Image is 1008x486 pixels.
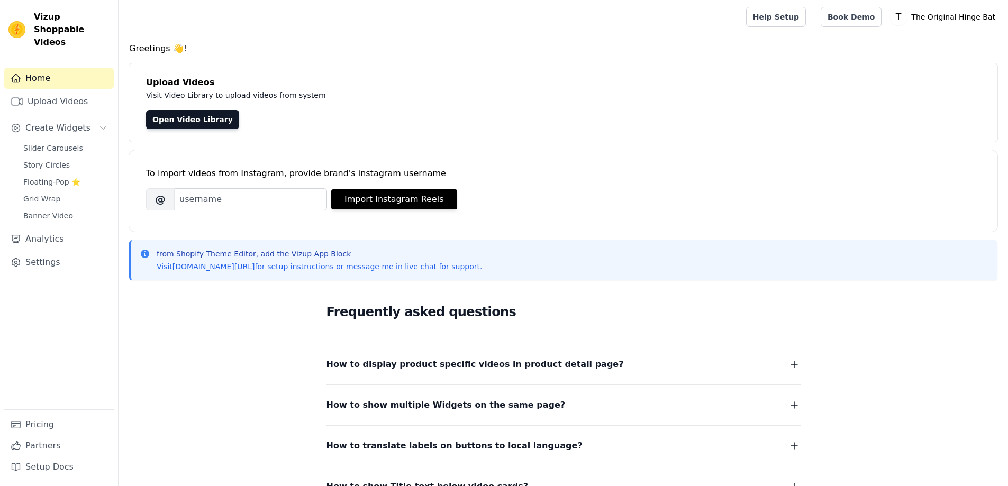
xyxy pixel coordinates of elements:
[23,177,80,187] span: Floating-Pop ⭐
[907,7,1000,26] p: The Original Hinge Bat
[17,208,114,223] a: Banner Video
[146,110,239,129] a: Open Video Library
[25,122,90,134] span: Create Widgets
[17,141,114,155] a: Slider Carousels
[129,42,997,55] h4: Greetings 👋!
[890,7,1000,26] button: T The Original Hinge Bat
[4,117,114,139] button: Create Widgets
[17,175,114,189] a: Floating-Pop ⭐
[8,21,25,38] img: Vizup
[895,12,902,22] text: T
[4,228,114,250] a: Analytics
[17,191,114,206] a: Grid Wrap
[326,357,801,372] button: How to display product specific videos in product detail page?
[23,160,70,170] span: Story Circles
[326,398,801,412] button: How to show multiple Widgets on the same page?
[326,438,583,453] span: How to translate labels on buttons to local language?
[326,438,801,453] button: How to translate labels on buttons to local language?
[4,456,114,478] a: Setup Docs
[326,357,624,372] span: How to display product specific videos in product detail page?
[23,194,60,204] span: Grid Wrap
[146,89,620,102] p: Visit Video Library to upload videos from system
[331,189,457,209] button: Import Instagram Reels
[146,167,980,180] div: To import videos from Instagram, provide brand's instagram username
[23,210,73,221] span: Banner Video
[146,76,980,89] h4: Upload Videos
[175,188,327,210] input: username
[746,7,806,27] a: Help Setup
[157,261,482,272] p: Visit for setup instructions or message me in live chat for support.
[4,435,114,456] a: Partners
[326,301,801,323] h2: Frequently asked questions
[17,158,114,172] a: Story Circles
[326,398,566,412] span: How to show multiple Widgets on the same page?
[4,414,114,435] a: Pricing
[34,11,110,49] span: Vizup Shoppable Videos
[157,249,482,259] p: from Shopify Theme Editor, add the Vizup App Block
[172,262,255,271] a: [DOMAIN_NAME][URL]
[146,188,175,210] span: @
[23,143,83,153] span: Slider Carousels
[4,91,114,112] a: Upload Videos
[4,252,114,273] a: Settings
[4,68,114,89] a: Home
[821,7,882,27] a: Book Demo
